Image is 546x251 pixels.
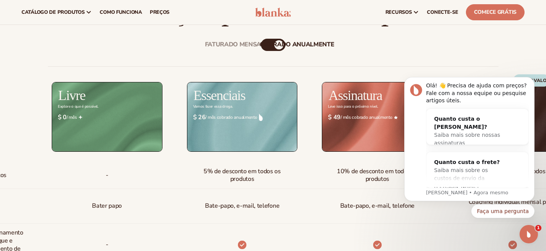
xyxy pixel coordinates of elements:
iframe: Mensagem de notificação do intercomunicador [393,70,546,223]
font: 1 [537,225,540,230]
a: Comece grátis [466,4,525,20]
font: Faturado mensalmente [205,40,285,49]
font: preços [150,9,169,16]
img: Free_Icon_bb6e7c7e-73f8-44bd-8ed0-223ea0fc522e.png [79,115,82,119]
font: 10% de desconto em todos os produtos [337,167,418,184]
font: Bater papo [92,202,122,210]
font: Bate-papo, e-mail, telefone [340,202,415,210]
font: CONECTE-SE [427,9,458,16]
font: Livre [58,88,85,103]
font: Explore o que é possível. [58,104,98,109]
img: Signature_BG_eeb718c8-65ac-49e3-a4e5-327c6aa73146.jpg [322,82,432,151]
font: Vamos fazer essa droga. [193,104,233,109]
font: Assinatura [328,88,382,103]
font: Comece grátis [474,8,516,16]
iframe: Chat ao vivo do Intercom [520,225,538,243]
font: Essenciais [193,88,246,103]
img: Essentials_BG_9050f826-5aa9-47d9-a362-757b82c62641.jpg [187,82,297,151]
font: / mês [67,114,77,120]
font: Leve isso para o próximo nível. [328,104,378,109]
font: recursos [385,9,412,16]
font: Como funciona [100,9,142,16]
font: Bate-papo, e-mail, telefone [205,202,279,210]
font: - [106,240,108,249]
img: logotipo [255,8,291,17]
font: / mês cobrado anualmente [341,114,392,120]
font: cobrado anualmente [260,40,334,49]
font: - [106,171,108,179]
font: 5% de desconto em todos os produtos [203,167,281,184]
img: free_bg.png [52,82,162,151]
font: / mês cobrado anualmente [205,114,257,120]
font: $ 49 [328,113,341,121]
font: catálogo de produtos [21,9,84,16]
img: drop.png [259,114,263,121]
font: $ 26 [193,113,206,121]
font: $ 0 [58,113,67,121]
